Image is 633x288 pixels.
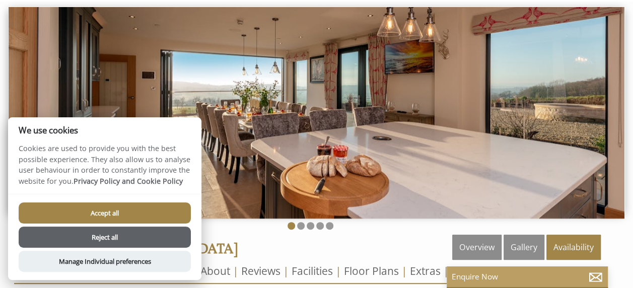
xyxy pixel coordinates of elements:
button: Reject all [19,227,191,248]
p: Cookies are used to provide you with the best possible experience. They also allow us to analyse ... [8,143,201,194]
p: Enquire Now [452,271,603,282]
button: Manage Individual preferences [19,251,191,272]
a: About [200,264,230,278]
a: Overview [452,235,502,260]
a: Gallery [504,235,544,260]
a: Reviews [241,264,280,278]
a: Things To Do [452,264,516,278]
a: Extras [410,264,441,278]
a: Privacy Policy and Cookie Policy [74,176,183,186]
a: T&Cs [527,264,552,278]
a: Facilities [292,264,333,278]
button: Accept all [19,202,191,224]
h2: We use cookies [8,125,201,135]
a: Availability [546,235,601,260]
a: Floor Plans [344,264,399,278]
